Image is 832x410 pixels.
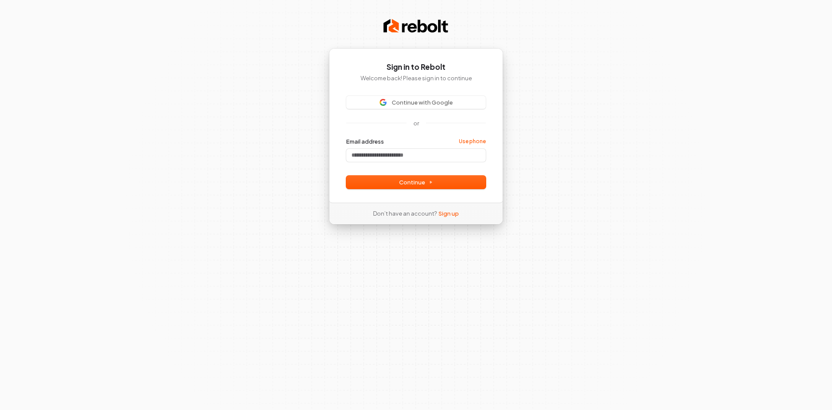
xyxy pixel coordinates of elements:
[346,74,486,82] p: Welcome back! Please sign in to continue
[399,178,433,186] span: Continue
[373,210,437,217] span: Don’t have an account?
[346,138,384,145] label: Email address
[346,96,486,109] button: Sign in with GoogleContinue with Google
[346,62,486,72] h1: Sign in to Rebolt
[392,98,453,106] span: Continue with Google
[439,210,459,217] a: Sign up
[383,17,448,35] img: Rebolt Logo
[346,176,486,189] button: Continue
[380,99,387,106] img: Sign in with Google
[413,119,419,127] p: or
[459,138,486,145] a: Use phone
